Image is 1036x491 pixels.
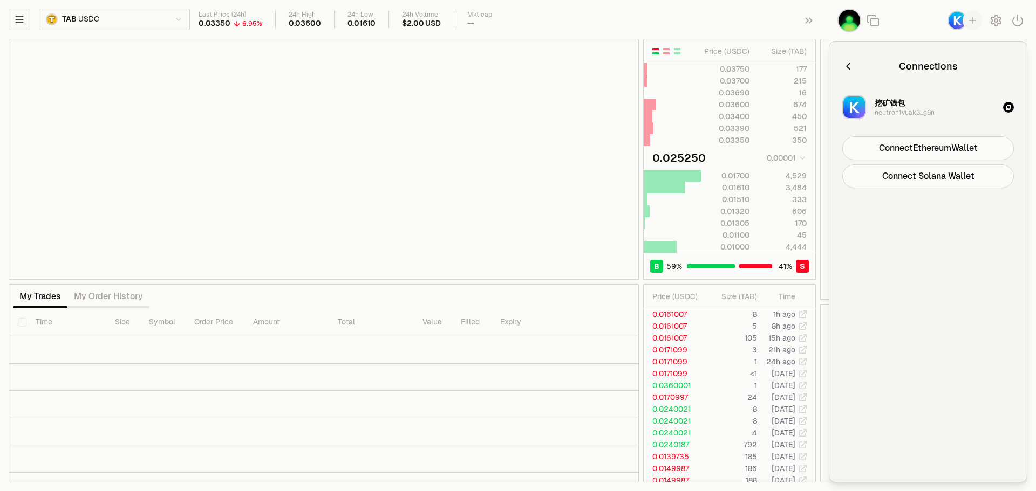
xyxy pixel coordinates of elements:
div: 450 [759,111,807,122]
td: 0.0139735 [644,451,706,462]
time: [DATE] [772,369,795,378]
th: Side [106,308,140,336]
button: 挖矿钱包挖矿钱包neutron1vuak3...g6n [836,91,1020,123]
div: 24h High [289,11,321,19]
time: [DATE] [772,464,795,473]
div: 24h Low [347,11,376,19]
span: S [800,261,805,272]
td: 105 [706,332,758,344]
time: [DATE] [772,381,795,390]
div: 215 [759,75,807,86]
button: Show Buy Orders Only [673,47,681,56]
div: 0.03350 [199,19,230,29]
span: TAB [62,15,76,24]
th: Time [27,308,106,336]
td: 0.0360001 [644,379,706,391]
td: 4 [706,427,758,439]
td: 186 [706,462,758,474]
td: <1 [706,368,758,379]
div: Size ( TAB ) [759,46,807,57]
button: ConnectEthereumWallet [842,136,1014,160]
td: 0.0170997 [644,391,706,403]
div: 350 [759,135,807,146]
td: 8 [706,415,758,427]
button: Show Sell Orders Only [662,47,671,56]
div: 16 [759,87,807,98]
time: 15h ago [768,333,795,343]
div: 0.025250 [652,150,706,165]
div: 0.01610 [701,182,749,193]
td: 0.0240021 [644,403,706,415]
th: Expiry [492,308,568,336]
div: 0.03390 [701,123,749,134]
div: 333 [759,194,807,205]
img: 挖矿钱包 [837,9,861,32]
th: Total [329,308,414,336]
time: [DATE] [772,440,795,449]
div: 0.01320 [701,206,749,217]
th: Symbol [140,308,186,336]
td: 792 [706,439,758,451]
div: Size ( TAB ) [715,291,757,302]
span: B [654,261,659,272]
div: Connections [899,59,958,74]
time: [DATE] [772,475,795,485]
div: Time [766,291,795,302]
div: 45 [759,230,807,240]
td: 0.0240021 [644,415,706,427]
div: Last Price (24h) [199,11,262,19]
time: 8h ago [772,321,795,331]
td: 0.0171099 [644,356,706,368]
span: 41 % [779,261,792,272]
div: 521 [759,123,807,134]
td: 0.0161007 [644,320,706,332]
div: 0.01305 [701,218,749,229]
div: 0.03600 [701,99,749,110]
button: My Order History [67,286,149,307]
td: 188 [706,474,758,486]
img: 挖矿钱包 [842,95,866,119]
button: Select all [18,318,26,327]
div: 0.03600 [289,19,321,29]
button: Show Buy and Sell Orders [651,47,660,56]
time: 1h ago [773,309,795,319]
div: 24h Volume [402,11,440,19]
div: 0.03700 [701,75,749,86]
div: Mkt cap [467,11,492,19]
button: 0.00001 [764,151,807,164]
iframe: Financial Chart [9,39,638,279]
th: Filled [452,308,492,336]
div: 606 [759,206,807,217]
td: 0.0171099 [644,344,706,356]
div: 0.01100 [701,230,749,240]
td: 3 [706,344,758,356]
td: 0.0161007 [644,308,706,320]
div: 0.01000 [701,241,749,252]
div: 0.03750 [701,64,749,74]
div: $2.00 USD [402,19,440,29]
img: Keplr [948,11,967,30]
time: [DATE] [772,452,795,461]
div: neutron1vuak3...g6n [875,108,935,117]
button: My Trades [13,286,67,307]
time: [DATE] [772,392,795,402]
div: 挖矿钱包 [875,98,905,108]
div: 170 [759,218,807,229]
span: USDC [78,15,99,24]
th: Order Price [186,308,244,336]
time: 24h ago [766,357,795,366]
img: TAB.png [46,13,58,25]
div: Price ( USDC ) [652,291,706,302]
time: [DATE] [772,404,795,414]
td: 24 [706,391,758,403]
div: 0.01610 [347,19,376,29]
td: 8 [706,308,758,320]
span: 59 % [666,261,682,272]
td: 0.0149987 [644,462,706,474]
th: Value [414,308,452,336]
time: [DATE] [772,428,795,438]
td: 0.0240021 [644,427,706,439]
th: Amount [244,308,329,336]
button: Connect Solana Wallet [842,164,1014,188]
div: 4,529 [759,170,807,181]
